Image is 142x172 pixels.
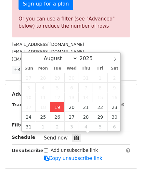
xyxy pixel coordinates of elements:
span: August 17, 2025 [22,102,36,112]
h5: Advanced [12,91,130,98]
span: Mon [36,66,50,71]
span: August 4, 2025 [36,83,50,92]
span: August 24, 2025 [22,112,36,122]
span: August 28, 2025 [79,112,93,122]
span: August 16, 2025 [107,92,122,102]
span: August 1, 2025 [93,73,107,83]
span: Fri [93,66,107,71]
small: [EMAIL_ADDRESS][DOMAIN_NAME] [12,42,84,47]
span: August 27, 2025 [64,112,79,122]
span: Sun [22,66,36,71]
strong: Filters [12,122,28,127]
span: July 27, 2025 [22,73,36,83]
span: July 30, 2025 [64,73,79,83]
span: August 2, 2025 [107,73,122,83]
span: July 29, 2025 [50,73,64,83]
label: Add unsubscribe link [51,147,98,154]
span: August 29, 2025 [93,112,107,122]
span: August 10, 2025 [22,92,36,102]
span: August 6, 2025 [64,83,79,92]
span: August 5, 2025 [50,83,64,92]
span: Send now [44,135,68,141]
span: August 8, 2025 [93,83,107,92]
strong: Tracking [12,102,33,107]
span: Tue [50,66,64,71]
span: September 6, 2025 [107,122,122,131]
span: September 3, 2025 [64,122,79,131]
span: September 1, 2025 [36,122,50,131]
iframe: Chat Widget [110,141,142,172]
span: August 3, 2025 [22,83,36,92]
span: July 31, 2025 [79,73,93,83]
small: [EMAIL_ADDRESS][DOMAIN_NAME] [12,49,84,54]
div: Or you can use a filter (see "Advanced" below) to reduce the number of rows [19,15,123,30]
span: August 9, 2025 [107,83,122,92]
small: [EMAIL_ADDRESS][DOMAIN_NAME] [12,57,84,61]
span: August 11, 2025 [36,92,50,102]
span: September 4, 2025 [79,122,93,131]
span: Thu [79,66,93,71]
span: August 25, 2025 [36,112,50,122]
span: August 7, 2025 [79,83,93,92]
span: August 22, 2025 [93,102,107,112]
span: Wed [64,66,79,71]
span: August 31, 2025 [22,122,36,131]
span: August 21, 2025 [79,102,93,112]
span: August 23, 2025 [107,102,122,112]
span: August 26, 2025 [50,112,64,122]
span: August 12, 2025 [50,92,64,102]
span: August 30, 2025 [107,112,122,122]
span: August 13, 2025 [64,92,79,102]
a: +47 more [12,66,39,74]
span: September 2, 2025 [50,122,64,131]
span: Sat [107,66,122,71]
span: August 18, 2025 [36,102,50,112]
span: September 5, 2025 [93,122,107,131]
span: July 28, 2025 [36,73,50,83]
input: Year [78,55,101,61]
span: August 20, 2025 [64,102,79,112]
span: August 14, 2025 [79,92,93,102]
span: August 15, 2025 [93,92,107,102]
span: August 19, 2025 [50,102,64,112]
strong: Schedule [12,135,35,140]
a: Copy unsubscribe link [44,155,102,161]
strong: Unsubscribe [12,148,44,153]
